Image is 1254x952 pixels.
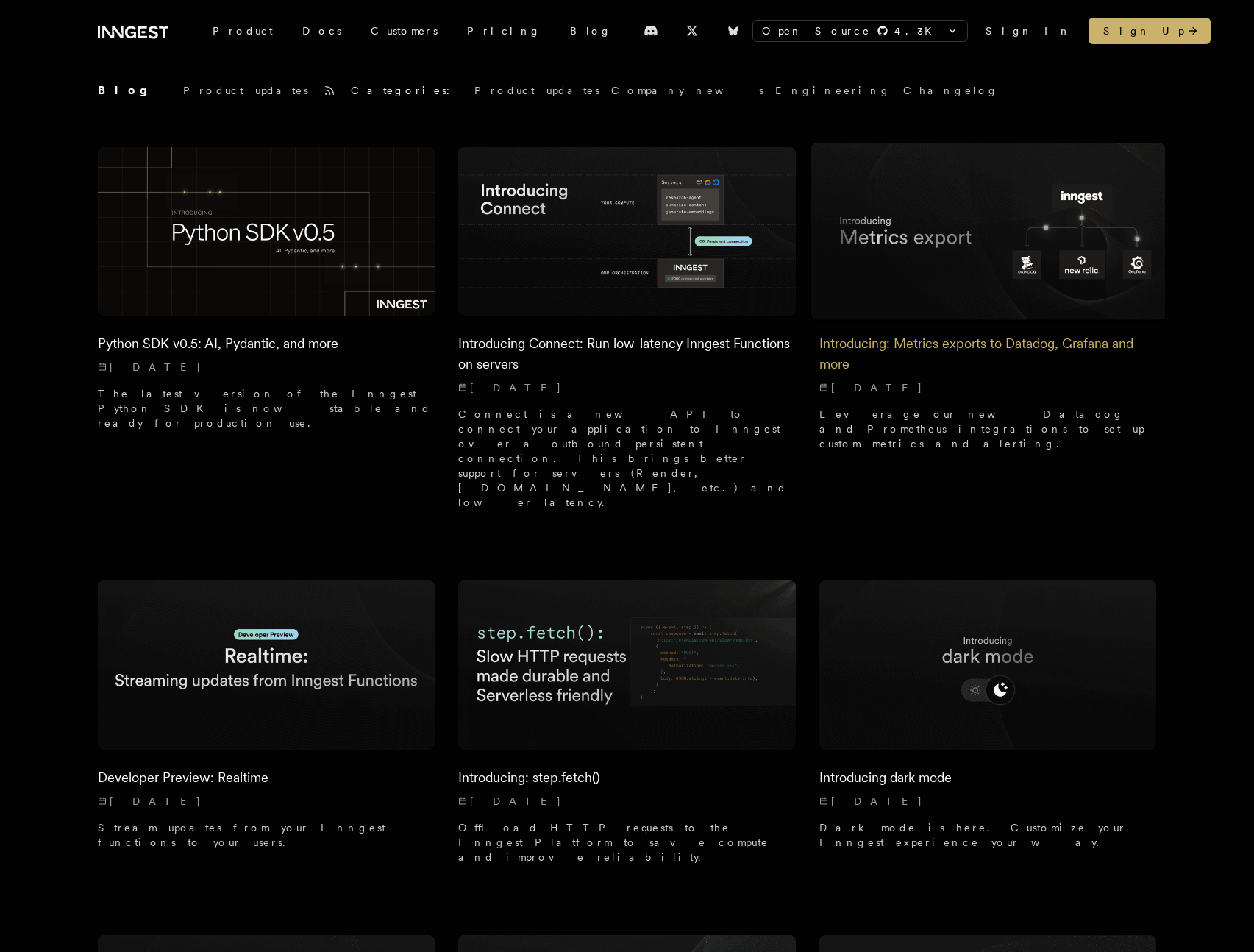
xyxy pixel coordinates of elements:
[819,820,1157,850] p: Dark mode is here. Customize your Inngest experience your way.
[819,794,1157,809] p: [DATE]
[676,19,708,43] a: X
[819,580,1157,749] img: Featured image for Introducing dark mode blog post
[452,18,555,44] a: Pricing
[458,820,796,864] p: Offload HTTP requests to the Inngest Platform to save compute and improve reliability.
[198,18,288,44] div: Product
[98,767,435,788] h2: Developer Preview: Realtime
[986,24,1071,38] a: Sign In
[819,580,1157,861] a: Featured image for Introducing dark mode blog postIntroducing dark mode[DATE] Dark mode is here. ...
[903,83,999,98] a: Changelog
[775,83,891,98] a: Engineering
[98,794,435,809] p: [DATE]
[458,580,796,749] img: Featured image for Introducing: step.fetch() blog post
[458,380,796,395] p: [DATE]
[458,147,796,522] a: Featured image for Introducing Connect: Run low-latency Inngest Functions on servers blog postInt...
[474,83,599,98] a: Product updates
[819,147,1157,463] a: Featured image for Introducing: Metrics exports to Datadog, Grafana and more blog postIntroducing...
[356,18,452,44] a: Customers
[98,580,435,749] img: Featured image for Developer Preview: Realtime blog post
[98,386,435,430] p: The latest version of the Inngest Python SDK is now stable and ready for production use.
[811,143,1165,320] img: Featured image for Introducing: Metrics exports to Datadog, Grafana and more blog post
[635,19,667,43] a: Discord
[819,380,1157,395] p: [DATE]
[717,19,749,43] a: Bluesky
[894,24,941,38] span: 4.3 K
[555,18,626,44] a: Blog
[458,147,796,316] img: Featured image for Introducing Connect: Run low-latency Inngest Functions on servers blog post
[288,18,356,44] a: Docs
[98,580,435,861] a: Featured image for Developer Preview: Realtime blog postDeveloper Preview: Realtime[DATE] Stream ...
[458,333,796,374] h2: Introducing Connect: Run low-latency Inngest Functions on servers
[98,360,435,374] p: [DATE]
[1089,18,1211,44] a: Sign Up
[183,83,308,98] p: Product updates
[611,83,763,98] a: Company news
[98,147,435,316] img: Featured image for Python SDK v0.5: AI, Pydantic, and more blog post
[458,580,796,875] a: Featured image for Introducing: step.fetch() blog postIntroducing: step.fetch()[DATE] Offload HTT...
[762,24,871,38] span: Open Source
[98,147,435,442] a: Featured image for Python SDK v0.5: AI, Pydantic, and more blog postPython SDK v0.5: AI, Pydantic...
[819,767,1157,788] h2: Introducing dark mode
[458,794,796,809] p: [DATE]
[458,407,796,510] p: Connect is a new API to connect your application to Inngest over a outbound persistent connection...
[819,407,1157,451] p: Leverage our new Datadog and Prometheus integrations to set up custom metrics and alerting.
[819,333,1157,374] h2: Introducing: Metrics exports to Datadog, Grafana and more
[98,82,171,99] h2: Blog
[98,820,435,850] p: Stream updates from your Inngest functions to your users.
[351,83,463,98] span: Categories:
[98,333,435,354] h2: Python SDK v0.5: AI, Pydantic, and more
[458,767,796,788] h2: Introducing: step.fetch()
